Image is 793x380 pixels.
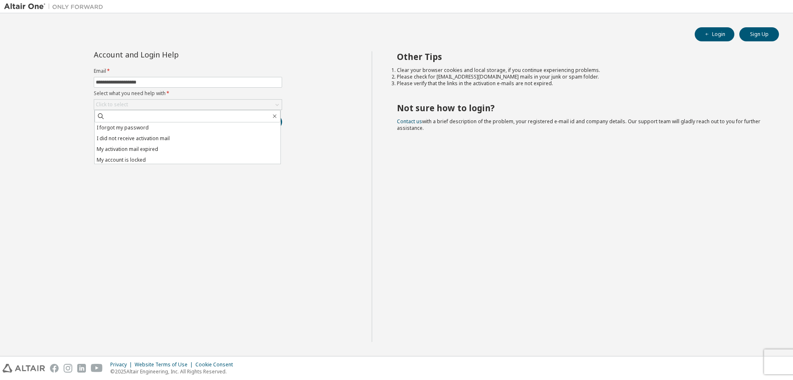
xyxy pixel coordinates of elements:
[397,118,760,131] span: with a brief description of the problem, your registered e-mail id and company details. Our suppo...
[64,364,72,373] img: instagram.svg
[94,90,282,97] label: Select what you need help with
[77,364,86,373] img: linkedin.svg
[397,67,765,74] li: Clear your browser cookies and local storage, if you continue experiencing problems.
[94,100,282,110] div: Click to select
[96,101,128,108] div: Click to select
[94,68,282,74] label: Email
[695,27,734,41] button: Login
[50,364,59,373] img: facebook.svg
[95,122,280,133] li: I forgot my password
[135,361,195,368] div: Website Terms of Use
[110,361,135,368] div: Privacy
[397,74,765,80] li: Please check for [EMAIL_ADDRESS][DOMAIN_NAME] mails in your junk or spam folder.
[110,368,238,375] p: © 2025 Altair Engineering, Inc. All Rights Reserved.
[2,364,45,373] img: altair_logo.svg
[91,364,103,373] img: youtube.svg
[94,51,245,58] div: Account and Login Help
[4,2,107,11] img: Altair One
[397,103,765,113] h2: Not sure how to login?
[397,51,765,62] h2: Other Tips
[397,80,765,87] li: Please verify that the links in the activation e-mails are not expired.
[397,118,422,125] a: Contact us
[739,27,779,41] button: Sign Up
[195,361,238,368] div: Cookie Consent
